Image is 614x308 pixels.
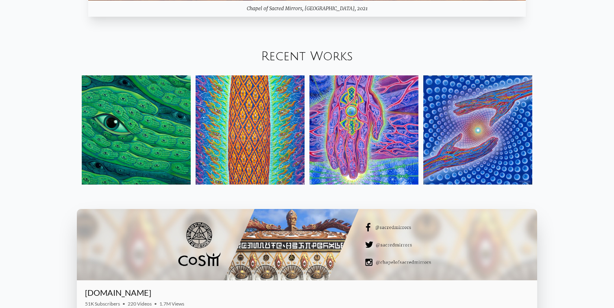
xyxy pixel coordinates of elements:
div: Chapel of Sacred Mirrors, [GEOGRAPHIC_DATA], 2021 [88,0,525,17]
span: 51K Subscribers [85,301,120,307]
span: 1.7M Views [159,301,184,307]
a: Recent Works [261,50,353,63]
span: 220 Videos [128,301,152,307]
a: [DOMAIN_NAME] [85,288,151,297]
span: • [122,301,125,307]
span: • [154,301,157,307]
iframe: Subscribe to CoSM.TV on YouTube [482,291,529,301]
